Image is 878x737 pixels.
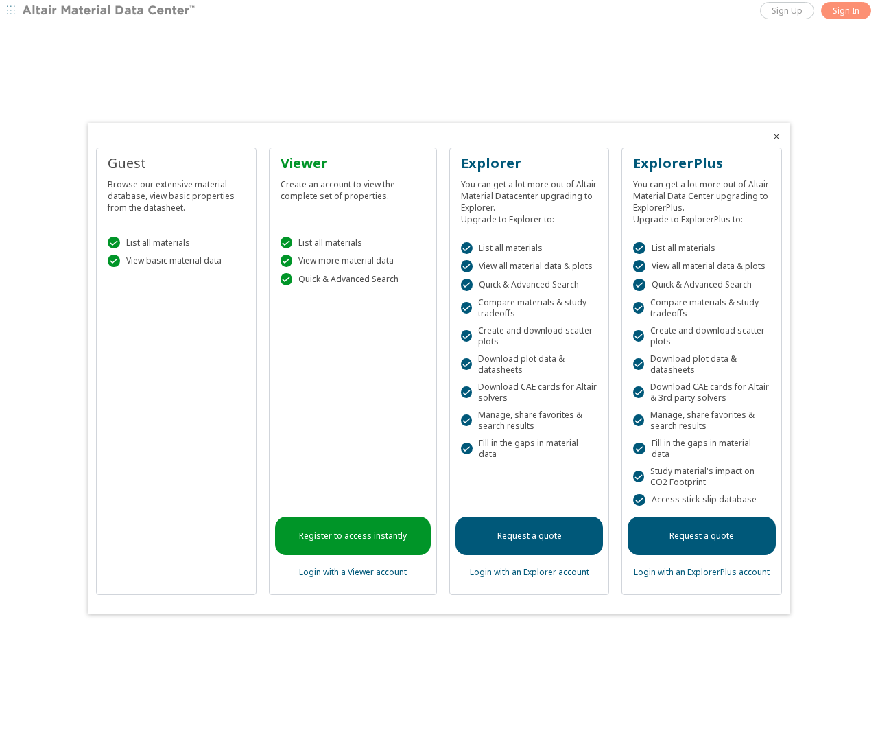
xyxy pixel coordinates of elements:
[633,471,644,483] div: 
[108,173,245,213] div: Browse our extensive material database, view basic properties from the datasheet.
[633,242,645,255] div: 
[281,255,425,267] div: View more material data
[461,297,598,319] div: Compare materials & study tradeoffs
[108,237,245,249] div: List all materials
[633,443,645,455] div: 
[281,237,293,249] div: 
[275,517,431,555] a: Register to access instantly
[108,154,245,173] div: Guest
[108,237,120,249] div: 
[461,410,598,432] div: Manage, share favorites & search results
[461,279,473,291] div: 
[281,173,425,202] div: Create an account to view the complete set of properties.
[633,414,644,427] div: 
[461,260,598,272] div: View all material data & plots
[461,302,472,314] div: 
[461,242,473,255] div: 
[633,260,770,272] div: View all material data & plots
[633,279,770,291] div: Quick & Advanced Search
[628,517,776,555] a: Request a quote
[633,325,770,347] div: Create and download scatter plots
[281,273,425,285] div: Quick & Advanced Search
[281,154,425,173] div: Viewer
[461,330,472,342] div: 
[633,297,770,319] div: Compare materials & study tradeoffs
[470,566,589,578] a: Login with an Explorer account
[633,242,770,255] div: List all materials
[461,386,472,399] div: 
[461,358,472,371] div: 
[281,273,293,285] div: 
[633,154,770,173] div: ExplorerPlus
[461,154,598,173] div: Explorer
[108,255,245,267] div: View basic material data
[771,131,782,142] button: Close
[461,260,473,272] div: 
[633,494,770,506] div: Access stick-slip database
[633,279,645,291] div: 
[633,358,644,371] div: 
[461,414,472,427] div: 
[281,255,293,267] div: 
[299,566,407,578] a: Login with a Viewer account
[461,438,598,460] div: Fill in the gaps in material data
[633,410,770,432] div: Manage, share favorites & search results
[633,330,644,342] div: 
[461,279,598,291] div: Quick & Advanced Search
[634,566,770,578] a: Login with an ExplorerPlus account
[633,382,770,403] div: Download CAE cards for Altair & 3rd party solvers
[461,242,598,255] div: List all materials
[455,517,604,555] a: Request a quote
[461,443,473,455] div: 
[108,255,120,267] div: 
[633,386,644,399] div: 
[633,302,644,314] div: 
[281,237,425,249] div: List all materials
[633,494,645,506] div: 
[633,438,770,460] div: Fill in the gaps in material data
[633,466,770,488] div: Study material's impact on CO2 Footprint
[461,353,598,375] div: Download plot data & datasheets
[633,353,770,375] div: Download plot data & datasheets
[461,173,598,225] div: You can get a lot more out of Altair Material Datacenter upgrading to Explorer. Upgrade to Explor...
[633,173,770,225] div: You can get a lot more out of Altair Material Data Center upgrading to ExplorerPlus. Upgrade to E...
[461,382,598,403] div: Download CAE cards for Altair solvers
[633,260,645,272] div: 
[461,325,598,347] div: Create and download scatter plots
